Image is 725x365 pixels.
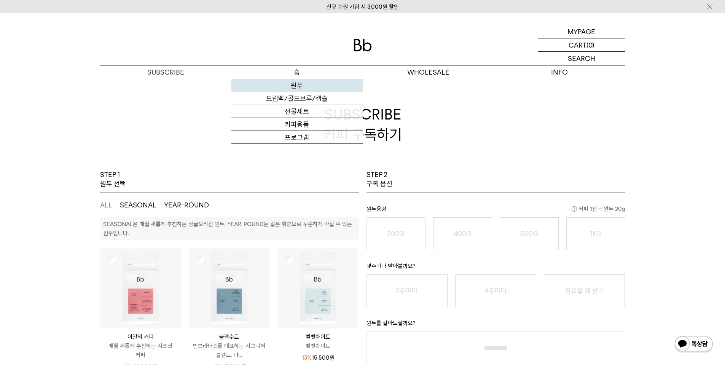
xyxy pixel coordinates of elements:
img: 상품이미지 [189,248,269,328]
button: 200G [366,217,425,250]
button: 4주마다 [455,274,536,307]
span: 커피 1잔 = 윈두 20g [572,204,625,214]
o: 200G [387,230,405,237]
p: 원두용량 [366,204,625,217]
o: 1KG [590,230,602,237]
p: 원두를 갈아드릴까요? [366,319,625,332]
o: 400G [454,230,472,237]
p: 블랙수트 [189,332,269,341]
span: 13% [302,354,312,361]
p: 15,500 [302,353,335,362]
img: 상품이미지 [100,248,181,328]
a: 숍 [231,65,363,79]
button: 600G [500,217,559,250]
button: 400G [433,217,492,250]
a: 커피용품 [231,118,363,131]
p: 벨벳화이트 [278,332,358,341]
a: CART (0) [538,38,625,52]
p: 매월 새롭게 추천하는 시즈널 커피 [100,341,181,360]
button: YEAR-ROUND [164,201,209,210]
p: WHOLESALE [363,65,494,79]
p: 이달의 커피 [100,332,181,341]
button: 1KG [566,217,625,250]
p: STEP 1 원두 선택 [100,170,126,189]
p: SEARCH [568,52,595,65]
p: SEASONAL은 매월 새롭게 추천하는 싱글오리진 원두, YEAR-ROUND는 같은 취향으로 꾸준하게 마실 수 있는 원두입니다. [103,221,352,237]
p: (0) [586,38,594,51]
p: 몇주마다 받아볼까요? [366,261,625,274]
a: 신규 회원 가입 시 3,000원 할인 [327,3,399,10]
a: SUBSCRIBE [100,65,231,79]
o: 600G [520,230,538,237]
p: CART [569,38,586,51]
p: STEP 2 구독 옵션 [366,170,392,189]
p: INFO [494,65,625,79]
p: 벨벳화이트 [278,341,358,351]
button: SEASONAL [120,201,156,210]
a: 드립백/콜드브루/캡슐 [231,92,363,105]
span: 원 [330,354,335,361]
a: 프로그램 [231,131,363,144]
button: 필요할 때 받기 [544,274,625,307]
button: 2주마다 [366,274,448,307]
img: 상품이미지 [278,248,358,328]
a: 선물세트 [231,105,363,118]
img: 로고 [354,39,372,51]
a: MYPAGE [538,25,625,38]
h2: SUBSCRIBE 커피 구독하기 [100,79,625,170]
p: MYPAGE [567,25,595,38]
p: 빈브라더스를 대표하는 시그니처 블렌드. 다... [189,341,269,360]
a: 원두 [231,79,363,92]
img: 카카오톡 채널 1:1 채팅 버튼 [674,335,714,354]
button: ALL [100,201,112,210]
